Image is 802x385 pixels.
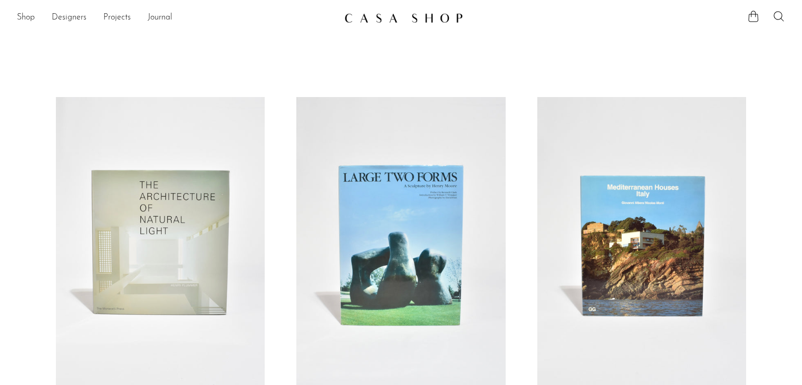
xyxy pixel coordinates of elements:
a: Shop [17,11,35,25]
a: Designers [52,11,86,25]
ul: NEW HEADER MENU [17,9,336,27]
a: Journal [148,11,172,25]
a: Projects [103,11,131,25]
nav: Desktop navigation [17,9,336,27]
